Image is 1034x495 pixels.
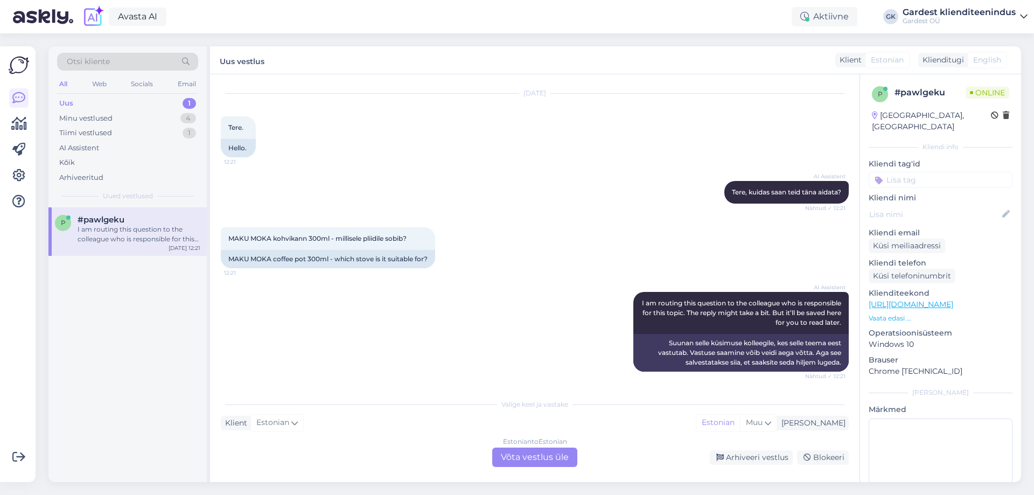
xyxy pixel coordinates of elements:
[221,400,849,409] div: Valige keel ja vastake
[797,450,849,465] div: Blokeeri
[492,448,577,467] div: Võta vestlus üle
[169,244,200,252] div: [DATE] 12:21
[895,86,966,99] div: # pawlgeku
[805,372,846,380] span: Nähtud ✓ 12:21
[633,334,849,372] div: Suunan selle küsimuse kolleegile, kes selle teema eest vastutab. Vastuse saamine võib veidi aega ...
[503,437,567,447] div: Estonian to Estonian
[869,313,1012,323] p: Vaata edasi ...
[869,142,1012,152] div: Kliendi info
[869,172,1012,188] input: Lisa tag
[710,450,793,465] div: Arhiveeri vestlus
[642,299,843,326] span: I am routing this question to the colleague who is responsible for this topic. The reply might ta...
[869,227,1012,239] p: Kliendi email
[228,234,407,242] span: MAKU MOKA kohvikann 300ml - millisele pliidile sobib?
[109,8,166,26] a: Avasta AI
[835,54,862,66] div: Klient
[220,53,264,67] label: Uus vestlus
[696,415,740,431] div: Estonian
[869,354,1012,366] p: Brauser
[221,417,247,429] div: Klient
[883,9,898,24] div: GK
[732,188,841,196] span: Tere, kuidas saan teid täna aidata?
[973,54,1001,66] span: English
[792,7,857,26] div: Aktiivne
[180,113,196,124] div: 4
[59,172,103,183] div: Arhiveeritud
[221,250,435,268] div: MAKU MOKA coffee pot 300ml - which stove is it suitable for?
[221,88,849,98] div: [DATE]
[871,54,904,66] span: Estonian
[869,299,953,309] a: [URL][DOMAIN_NAME]
[228,123,243,131] span: Tere.
[746,417,763,427] span: Muu
[869,404,1012,415] p: Märkmed
[221,139,256,157] div: Hello.
[59,128,112,138] div: Tiimi vestlused
[78,215,124,225] span: #pawlgeku
[869,257,1012,269] p: Kliendi telefon
[57,77,69,91] div: All
[918,54,964,66] div: Klienditugi
[878,90,883,98] span: p
[67,56,110,67] span: Otsi kliente
[869,327,1012,339] p: Operatsioonisüsteem
[129,77,155,91] div: Socials
[869,339,1012,350] p: Windows 10
[224,269,264,277] span: 12:21
[103,191,153,201] span: Uued vestlused
[903,8,1016,17] div: Gardest klienditeenindus
[59,143,99,154] div: AI Assistent
[903,8,1028,25] a: Gardest klienditeenindusGardest OÜ
[90,77,109,91] div: Web
[869,288,1012,299] p: Klienditeekond
[805,172,846,180] span: AI Assistent
[966,87,1009,99] span: Online
[82,5,104,28] img: explore-ai
[59,98,73,109] div: Uus
[183,98,196,109] div: 1
[805,283,846,291] span: AI Assistent
[59,157,75,168] div: Kõik
[256,417,289,429] span: Estonian
[59,113,113,124] div: Minu vestlused
[183,128,196,138] div: 1
[869,158,1012,170] p: Kliendi tag'id
[78,225,200,244] div: I am routing this question to the colleague who is responsible for this topic. The reply might ta...
[869,366,1012,377] p: Chrome [TECHNICAL_ID]
[869,269,955,283] div: Küsi telefoninumbrit
[872,110,991,133] div: [GEOGRAPHIC_DATA], [GEOGRAPHIC_DATA]
[869,239,945,253] div: Küsi meiliaadressi
[61,219,66,227] span: p
[805,204,846,212] span: Nähtud ✓ 12:21
[777,417,846,429] div: [PERSON_NAME]
[869,208,1000,220] input: Lisa nimi
[903,17,1016,25] div: Gardest OÜ
[869,388,1012,398] div: [PERSON_NAME]
[869,192,1012,204] p: Kliendi nimi
[9,55,29,75] img: Askly Logo
[176,77,198,91] div: Email
[224,158,264,166] span: 12:21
